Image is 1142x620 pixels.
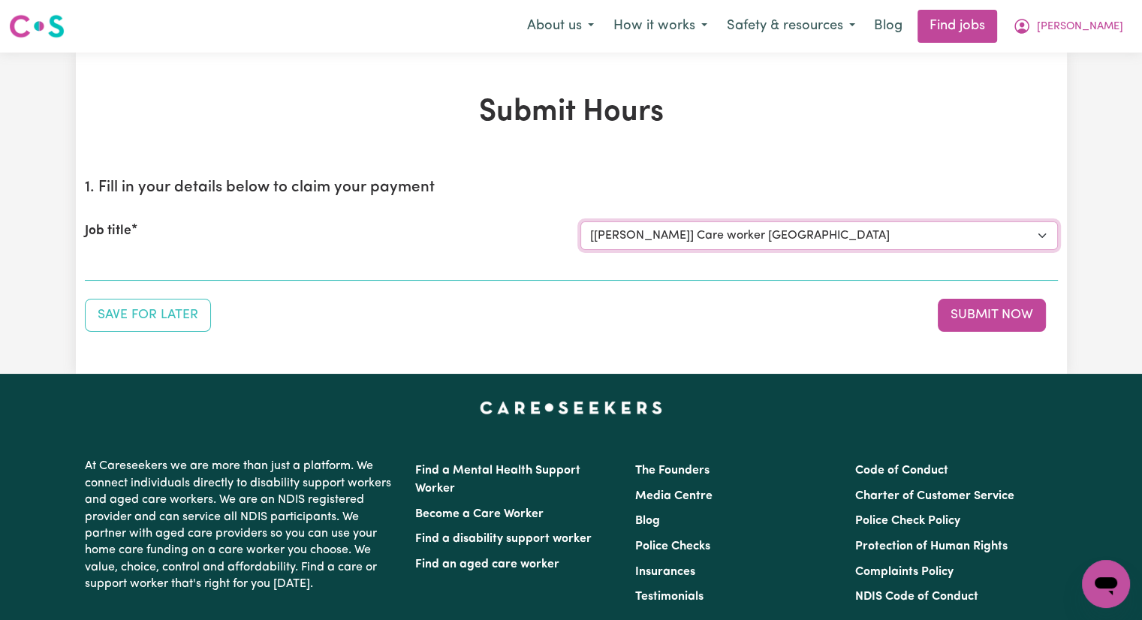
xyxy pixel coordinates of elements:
a: Complaints Policy [855,566,954,578]
img: Careseekers logo [9,13,65,40]
button: Safety & resources [717,11,865,42]
button: Save your job report [85,299,211,332]
label: Job title [85,221,131,241]
a: Testimonials [635,591,704,603]
h1: Submit Hours [85,95,1058,131]
a: NDIS Code of Conduct [855,591,978,603]
a: The Founders [635,465,710,477]
h2: 1. Fill in your details below to claim your payment [85,179,1058,197]
a: Police Checks [635,540,710,552]
a: Careseekers logo [9,9,65,44]
a: Find a disability support worker [415,533,592,545]
iframe: Button to launch messaging window [1082,560,1130,608]
button: Submit your job report [938,299,1046,332]
a: Find a Mental Health Support Worker [415,465,580,495]
button: How it works [604,11,717,42]
a: Blog [865,10,911,43]
a: Police Check Policy [855,515,960,527]
a: Become a Care Worker [415,508,544,520]
button: My Account [1003,11,1133,42]
a: Find jobs [918,10,997,43]
button: About us [517,11,604,42]
a: Insurances [635,566,695,578]
a: Blog [635,515,660,527]
a: Code of Conduct [855,465,948,477]
a: Charter of Customer Service [855,490,1014,502]
span: [PERSON_NAME] [1037,19,1123,35]
p: At Careseekers we are more than just a platform. We connect individuals directly to disability su... [85,452,397,598]
a: Careseekers home page [480,401,662,413]
a: Media Centre [635,490,713,502]
a: Find an aged care worker [415,558,559,570]
a: Protection of Human Rights [855,540,1008,552]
